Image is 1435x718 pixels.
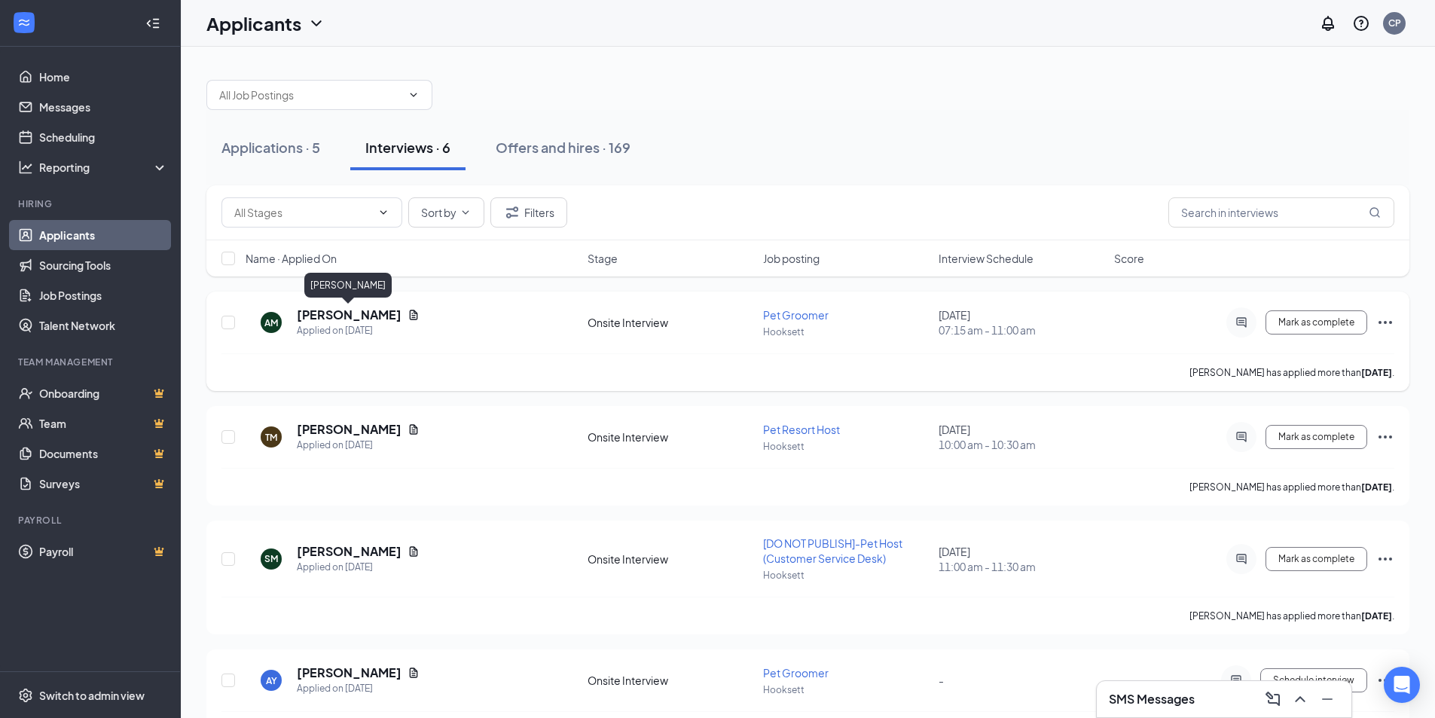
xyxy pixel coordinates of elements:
[18,197,165,210] div: Hiring
[939,422,1105,452] div: [DATE]
[1232,553,1250,565] svg: ActiveChat
[1232,431,1250,443] svg: ActiveChat
[297,560,420,575] div: Applied on [DATE]
[763,666,829,680] span: Pet Groomer
[297,543,401,560] h5: [PERSON_NAME]
[408,667,420,679] svg: Document
[307,14,325,32] svg: ChevronDown
[1266,425,1367,449] button: Mark as complete
[1266,310,1367,335] button: Mark as complete
[39,438,168,469] a: DocumentsCrown
[297,438,420,453] div: Applied on [DATE]
[39,536,168,567] a: PayrollCrown
[939,322,1105,338] span: 07:15 am - 11:00 am
[39,688,145,703] div: Switch to admin view
[1278,554,1354,564] span: Mark as complete
[763,683,930,696] p: Hooksett
[490,197,567,228] button: Filter Filters
[18,514,165,527] div: Payroll
[39,310,168,341] a: Talent Network
[1278,317,1354,328] span: Mark as complete
[1278,432,1354,442] span: Mark as complete
[763,440,930,453] p: Hooksett
[39,160,169,175] div: Reporting
[1264,690,1282,708] svg: ComposeMessage
[145,16,160,31] svg: Collapse
[1369,206,1381,218] svg: MagnifyingGlass
[39,280,168,310] a: Job Postings
[1361,481,1392,493] b: [DATE]
[206,11,301,36] h1: Applicants
[588,315,754,330] div: Onsite Interview
[221,138,320,157] div: Applications · 5
[1260,668,1367,692] button: Schedule interview
[1376,428,1394,446] svg: Ellipses
[496,138,630,157] div: Offers and hires · 169
[421,207,456,218] span: Sort by
[1315,687,1339,711] button: Minimize
[408,423,420,435] svg: Document
[365,138,450,157] div: Interviews · 6
[503,203,521,222] svg: Filter
[408,545,420,558] svg: Document
[763,569,930,582] p: Hooksett
[1319,14,1337,32] svg: Notifications
[265,431,277,444] div: TM
[763,325,930,338] p: Hooksett
[39,92,168,122] a: Messages
[1227,674,1245,686] svg: ActiveChat
[1291,690,1309,708] svg: ChevronUp
[39,469,168,499] a: SurveysCrown
[18,160,33,175] svg: Analysis
[1361,367,1392,378] b: [DATE]
[1361,610,1392,622] b: [DATE]
[264,552,278,565] div: SM
[408,309,420,321] svg: Document
[18,688,33,703] svg: Settings
[297,665,401,681] h5: [PERSON_NAME]
[18,356,165,368] div: Team Management
[219,87,401,103] input: All Job Postings
[39,122,168,152] a: Scheduling
[304,273,392,298] div: [PERSON_NAME]
[1189,366,1394,379] p: [PERSON_NAME] has applied more than .
[39,250,168,280] a: Sourcing Tools
[763,251,820,266] span: Job posting
[1189,610,1394,622] p: [PERSON_NAME] has applied more than .
[297,323,420,338] div: Applied on [DATE]
[1384,667,1420,703] div: Open Intercom Messenger
[1109,691,1195,707] h3: SMS Messages
[408,89,420,101] svg: ChevronDown
[297,681,420,696] div: Applied on [DATE]
[1273,675,1354,686] span: Schedule interview
[1232,316,1250,328] svg: ActiveChat
[763,536,902,565] span: [DO NOT PUBLISH]-Pet Host (Customer Service Desk)
[939,544,1105,574] div: [DATE]
[939,674,944,687] span: -
[1352,14,1370,32] svg: QuestionInfo
[939,559,1105,574] span: 11:00 am - 11:30 am
[264,316,278,329] div: AM
[1168,197,1394,228] input: Search in interviews
[1376,313,1394,332] svg: Ellipses
[1376,671,1394,689] svg: Ellipses
[39,62,168,92] a: Home
[588,429,754,445] div: Onsite Interview
[266,674,277,687] div: AY
[460,206,472,218] svg: ChevronDown
[939,437,1105,452] span: 10:00 am - 10:30 am
[588,251,618,266] span: Stage
[17,15,32,30] svg: WorkstreamLogo
[246,251,337,266] span: Name · Applied On
[939,251,1034,266] span: Interview Schedule
[1288,687,1312,711] button: ChevronUp
[588,551,754,567] div: Onsite Interview
[1266,547,1367,571] button: Mark as complete
[297,421,401,438] h5: [PERSON_NAME]
[39,378,168,408] a: OnboardingCrown
[1114,251,1144,266] span: Score
[939,307,1105,338] div: [DATE]
[1376,550,1394,568] svg: Ellipses
[377,206,389,218] svg: ChevronDown
[588,673,754,688] div: Onsite Interview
